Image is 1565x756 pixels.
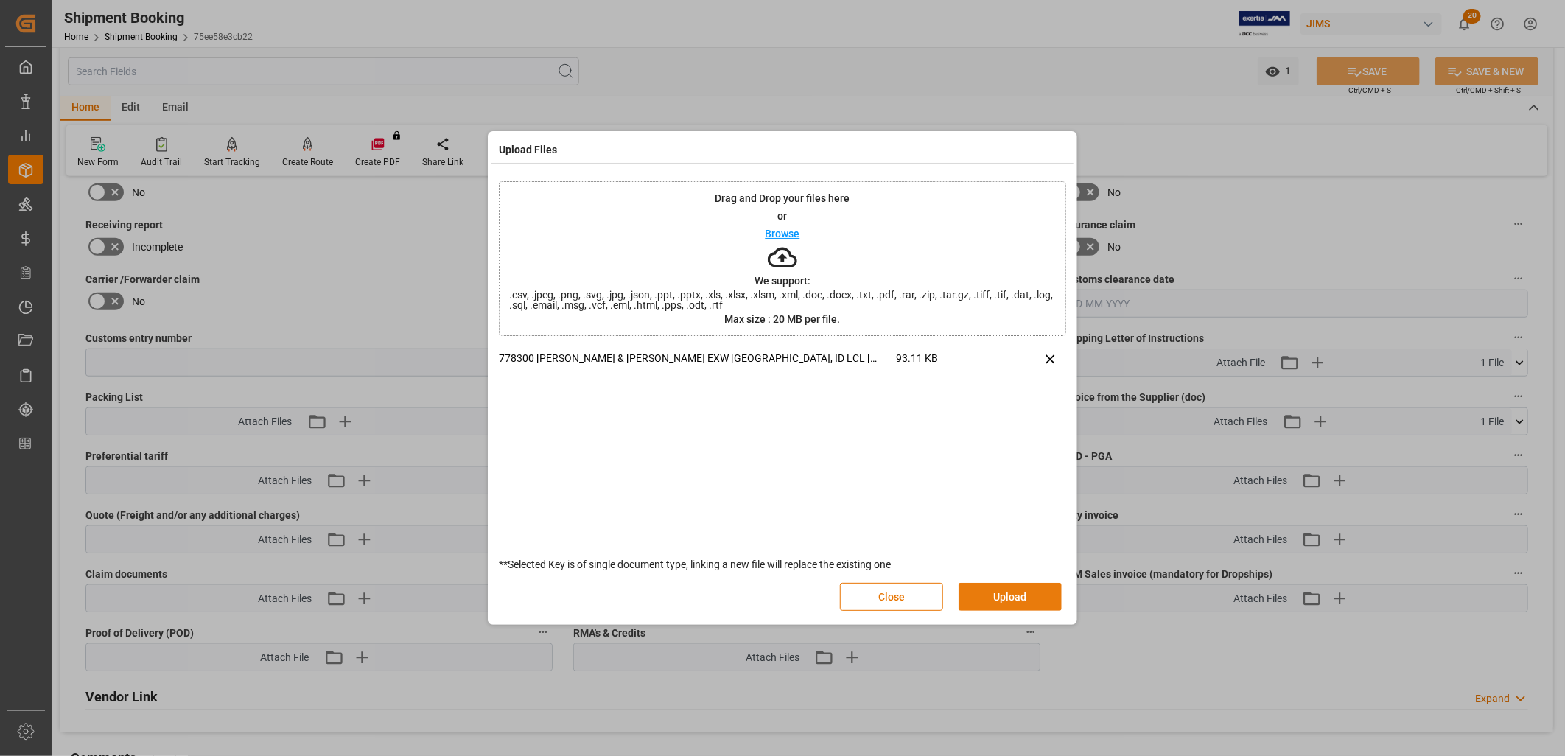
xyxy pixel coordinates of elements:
h4: Upload Files [499,142,557,158]
div: Drag and Drop your files hereorBrowseWe support:.csv, .jpeg, .png, .svg, .jpg, .json, .ppt, .pptx... [499,181,1066,336]
button: Close [840,583,943,611]
p: Browse [766,228,800,239]
p: 778300 [PERSON_NAME] & [PERSON_NAME] EXW [GEOGRAPHIC_DATA], ID LCL [PERSON_NAME] 77-10554-ID.docx [499,351,896,366]
div: **Selected Key is of single document type, linking a new file will replace the existing one [499,557,1066,573]
p: Max size : 20 MB per file. [725,314,841,324]
p: or [778,211,788,221]
button: Upload [959,583,1062,611]
span: 93.11 KB [896,351,996,377]
p: Drag and Drop your files here [715,193,850,203]
span: .csv, .jpeg, .png, .svg, .jpg, .json, .ppt, .pptx, .xls, .xlsx, .xlsm, .xml, .doc, .docx, .txt, .... [500,290,1065,310]
p: We support: [755,276,810,286]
